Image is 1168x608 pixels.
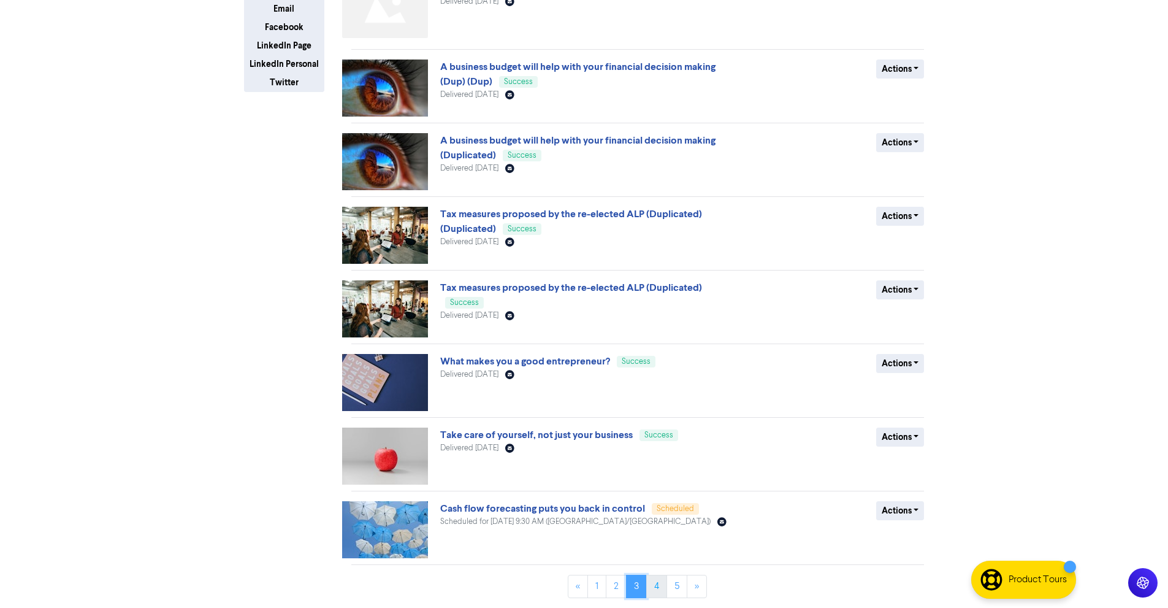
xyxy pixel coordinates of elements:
[508,152,536,160] span: Success
[440,444,498,452] span: Delivered [DATE]
[440,238,498,246] span: Delivered [DATE]
[342,60,428,117] img: image_1746754915908.jpg
[657,505,694,513] span: Scheduled
[342,280,428,337] img: image_1746673945797.jpg
[1107,549,1168,608] iframe: Chat Widget
[440,61,716,88] a: A business budget will help with your financial decision making (Dup) (Dup)
[342,354,428,411] img: image_1746755227769.jpg
[440,371,498,379] span: Delivered [DATE]
[440,518,711,526] span: Scheduled for [DATE] 9:30 AM ([GEOGRAPHIC_DATA]/[GEOGRAPHIC_DATA])
[440,208,702,235] a: Tax measures proposed by the re-elected ALP (Duplicated) (Duplicated)
[646,575,667,598] a: Page 4
[342,501,428,558] img: image_1746755039404.jpg
[440,282,702,294] a: Tax measures proposed by the re-elected ALP (Duplicated)
[687,575,707,598] a: »
[876,133,925,152] button: Actions
[876,207,925,226] button: Actions
[876,501,925,520] button: Actions
[440,164,498,172] span: Delivered [DATE]
[440,134,716,161] a: A business budget will help with your financial decision making (Duplicated)
[440,502,645,515] a: Cash flow forecasting puts you back in control
[644,431,673,439] span: Success
[440,355,610,367] a: What makes you a good entrepreneur?
[876,60,925,79] button: Actions
[244,36,324,55] button: LinkedIn Page
[876,354,925,373] button: Actions
[508,225,536,233] span: Success
[244,73,324,92] button: Twitter
[440,91,498,99] span: Delivered [DATE]
[342,133,428,190] img: image_1746754915908.jpg
[440,312,498,320] span: Delivered [DATE]
[342,428,428,485] img: image_1746755128985.jpg
[587,575,606,598] a: Page 1
[666,575,687,598] a: Page 5
[342,207,428,264] img: image_1746673945797.jpg
[244,55,324,74] button: LinkedIn Personal
[504,78,533,86] span: Success
[450,299,479,307] span: Success
[440,429,633,441] a: Take care of yourself, not just your business
[622,358,651,366] span: Success
[876,428,925,447] button: Actions
[244,18,324,37] button: Facebook
[626,575,647,598] a: Page 3 is your current page
[606,575,627,598] a: Page 2
[876,280,925,299] button: Actions
[568,575,588,598] a: «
